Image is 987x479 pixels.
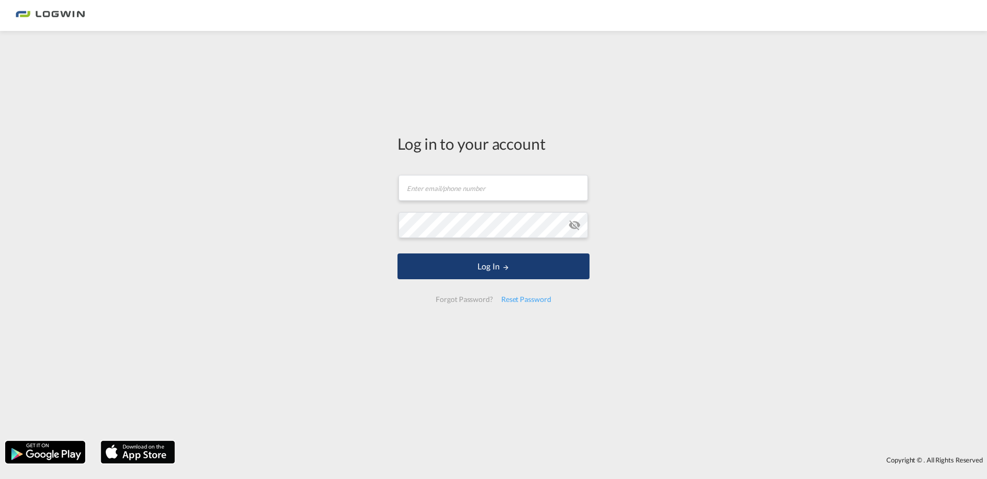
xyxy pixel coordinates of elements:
div: Forgot Password? [432,290,497,309]
input: Enter email/phone number [399,175,588,201]
img: google.png [4,440,86,465]
div: Reset Password [497,290,555,309]
img: bc73a0e0d8c111efacd525e4c8ad7d32.png [15,4,85,27]
div: Copyright © . All Rights Reserved [180,451,987,469]
md-icon: icon-eye-off [568,219,581,231]
button: LOGIN [397,253,590,279]
div: Log in to your account [397,133,590,154]
img: apple.png [100,440,176,465]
